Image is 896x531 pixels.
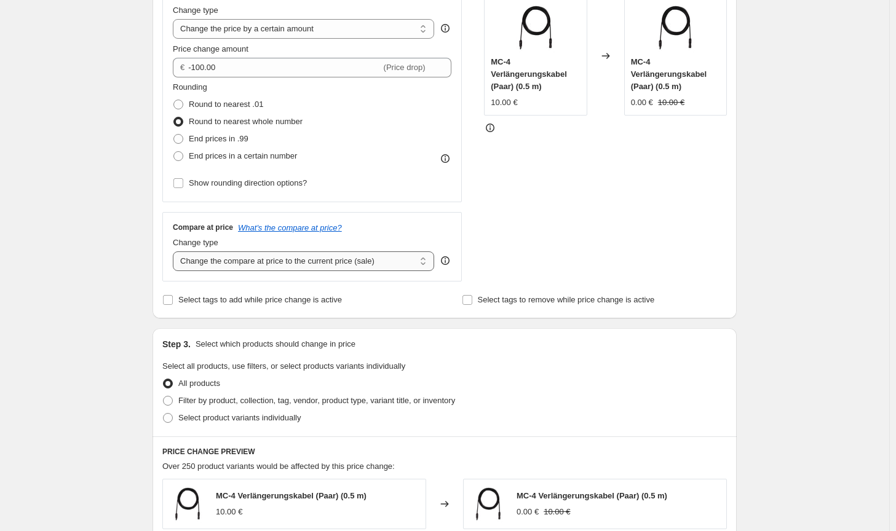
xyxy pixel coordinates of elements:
[173,222,233,232] h3: Compare at price
[511,3,560,52] img: kabel.3_1_80x.webp
[178,379,220,388] span: All products
[196,338,355,350] p: Select which products should change in price
[658,96,684,109] strike: 10.00 €
[439,254,451,267] div: help
[173,44,248,53] span: Price change amount
[544,506,570,518] strike: 10.00 €
[470,486,507,522] img: kabel.3_1_80x.webp
[162,447,727,457] h6: PRICE CHANGE PREVIEW
[162,462,395,471] span: Over 250 product variants would be affected by this price change:
[189,100,263,109] span: Round to nearest .01
[189,117,303,126] span: Round to nearest whole number
[439,22,451,34] div: help
[178,413,301,422] span: Select product variants individually
[178,396,455,405] span: Filter by product, collection, tag, vendor, product type, variant title, or inventory
[478,295,655,304] span: Select tags to remove while price change is active
[631,57,707,91] span: MC-4 Verlängerungskabel (Paar) (0.5 m)
[162,361,405,371] span: Select all products, use filters, or select products variants individually
[238,223,342,232] button: What's the compare at price?
[162,338,191,350] h2: Step 3.
[216,506,242,518] div: 10.00 €
[189,134,248,143] span: End prices in .99
[517,506,539,518] div: 0.00 €
[178,295,342,304] span: Select tags to add while price change is active
[188,58,381,77] input: -10.00
[189,151,297,160] span: End prices in a certain number
[173,238,218,247] span: Change type
[216,491,367,500] span: MC-4 Verlängerungskabel (Paar) (0.5 m)
[491,57,567,91] span: MC-4 Verlängerungskabel (Paar) (0.5 m)
[517,491,667,500] span: MC-4 Verlängerungskabel (Paar) (0.5 m)
[189,178,307,187] span: Show rounding direction options?
[173,82,207,92] span: Rounding
[631,96,653,109] div: 0.00 €
[169,486,206,522] img: kabel.3_1_80x.webp
[651,3,700,52] img: kabel.3_1_80x.webp
[173,6,218,15] span: Change type
[491,96,517,109] div: 10.00 €
[384,63,426,72] span: (Price drop)
[180,63,184,72] span: €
